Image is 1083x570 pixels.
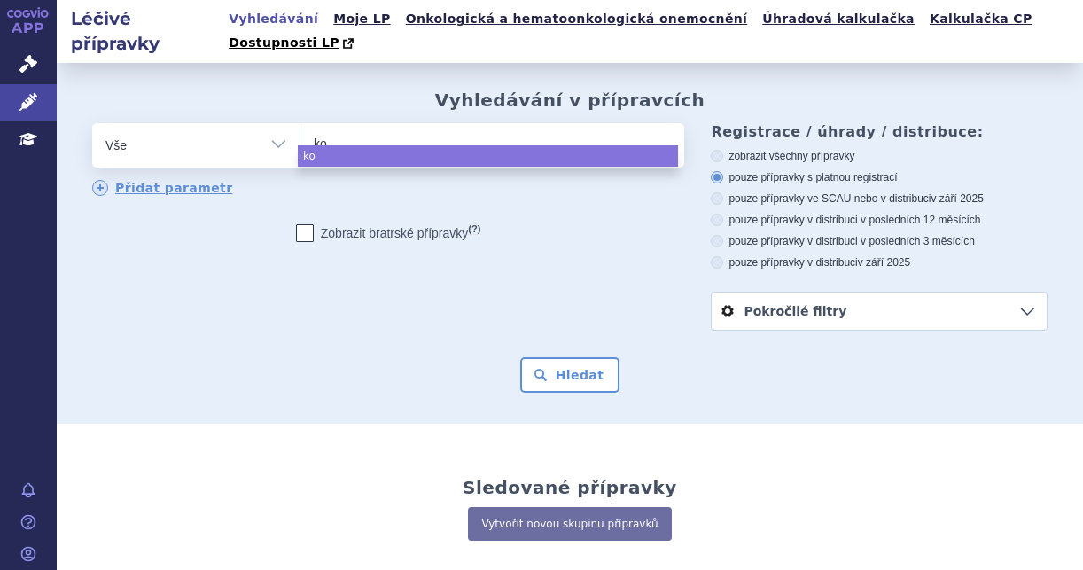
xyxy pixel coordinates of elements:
[296,224,481,242] label: Zobrazit bratrské přípravky
[711,123,1048,140] h3: Registrace / úhrady / distribuce:
[520,357,620,393] button: Hledat
[468,507,671,541] a: Vytvořit novou skupinu přípravků
[858,256,910,269] span: v září 2025
[711,149,1048,163] label: zobrazit všechny přípravky
[463,477,677,498] h2: Sledované přípravky
[229,35,339,50] span: Dostupnosti LP
[401,7,753,31] a: Onkologická a hematoonkologická onemocnění
[223,7,323,31] a: Vyhledávání
[223,31,362,56] a: Dostupnosti LP
[931,192,983,205] span: v září 2025
[92,180,233,196] a: Přidat parametr
[711,234,1048,248] label: pouze přípravky v distribuci v posledních 3 měsících
[712,293,1047,330] a: Pokročilé filtry
[711,255,1048,269] label: pouze přípravky v distribuci
[298,145,678,167] li: ko
[757,7,920,31] a: Úhradová kalkulačka
[924,7,1038,31] a: Kalkulačka CP
[57,6,223,56] h2: Léčivé přípravky
[328,7,395,31] a: Moje LP
[711,191,1048,206] label: pouze přípravky ve SCAU nebo v distribuci
[711,170,1048,184] label: pouze přípravky s platnou registrací
[711,213,1048,227] label: pouze přípravky v distribuci v posledních 12 měsících
[468,223,480,235] abbr: (?)
[435,90,705,111] h2: Vyhledávání v přípravcích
